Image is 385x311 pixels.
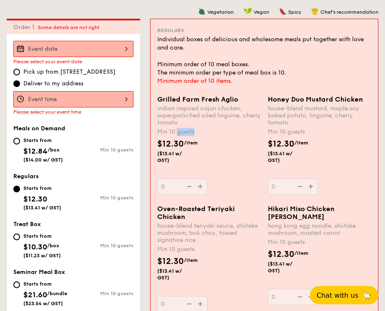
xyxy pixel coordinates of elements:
[184,257,198,263] span: /item
[13,80,20,87] input: Deliver to my address
[157,245,261,254] div: Min 10 guests
[23,157,63,163] span: ($14.00 w/ GST)
[157,139,184,149] span: $12.30
[157,77,371,85] div: Minimum order of 10 items.
[23,80,83,88] span: Deliver to my address
[23,205,61,211] span: ($13.41 w/ GST)
[268,105,372,126] div: house-blend mustard, maple soy baked potato, linguine, cherry tomato
[157,35,371,77] div: Individual boxes of delicious and wholesome meals put together with love and care. Minimum order ...
[13,221,41,228] span: Treat Box
[244,7,252,15] img: icon-vegan.f8ff3823.svg
[23,233,61,239] div: Starts from
[23,281,67,287] div: Starts from
[288,9,301,15] span: Spicy
[13,125,65,132] span: Meals on Demand
[13,41,133,57] input: Event date
[268,205,335,221] span: Hikari Miso Chicken [PERSON_NAME]
[23,301,63,306] span: ($23.54 w/ GST)
[13,91,133,107] input: Event time
[23,242,47,251] span: $10.30
[38,25,99,30] span: Some details are not right
[294,140,308,146] span: /item
[311,7,319,15] img: icon-chef-hat.a58ddaea.svg
[47,291,67,296] span: /bundle
[13,173,39,180] span: Regulars
[13,281,20,288] input: Starts from$21.60/bundle($23.54 w/ GST)Min 10 guests
[13,234,20,240] input: Starts from$10.30/box($11.23 w/ GST)Min 10 guests
[268,249,294,259] span: $12.30
[310,286,378,304] button: Chat with us🦙
[23,147,48,156] span: $12.84
[157,128,261,136] div: Min 10 guests
[23,68,116,76] span: Pick up from [STREET_ADDRESS]
[23,253,61,259] span: ($11.23 w/ GST)
[198,7,206,15] img: icon-vegetarian.fe4039eb.svg
[157,222,261,244] div: house-blend teriyaki sauce, shiitake mushroom, bok choy, tossed signature rice
[23,194,47,204] span: $12.30
[23,137,63,144] div: Starts from
[23,290,47,299] span: $21.60
[254,9,269,15] span: Vegan
[362,291,372,300] span: 🦙
[13,69,20,75] input: Pick up from [STREET_ADDRESS]
[13,24,38,31] span: Order 1
[320,9,378,15] span: Chef's recommendation
[13,138,20,144] input: Starts from$12.84/box($14.00 w/ GST)Min 10 guests
[157,205,235,221] span: Oven-Roasted Teriyaki Chicken
[73,195,133,201] div: Min 10 guests
[268,139,294,149] span: $12.30
[157,256,184,266] span: $12.30
[73,291,133,296] div: Min 10 guests
[157,268,195,281] span: ($13.41 w/ GST)
[157,105,261,126] div: indian inspired cajun chicken, supergarlicfied oiled linguine, cherry tomato
[48,147,60,153] span: /box
[13,109,81,115] span: Please select your event time
[73,147,133,153] div: Min 10 guests
[47,243,59,249] span: /box
[23,185,61,192] div: Starts from
[207,9,234,15] span: Vegetarian
[268,95,363,103] span: Honey Duo Mustard Chicken
[157,27,184,33] span: Regulars
[157,95,238,103] span: Grilled Farm Fresh Aglio
[279,7,287,15] img: icon-spicy.37a8142b.svg
[184,140,198,146] span: /item
[13,59,133,65] div: Please select your event date
[268,128,372,136] div: Min 10 guests
[13,186,20,192] input: Starts from$12.30($13.41 w/ GST)Min 10 guests
[268,261,305,274] span: ($13.41 w/ GST)
[268,222,372,236] div: hong kong egg noodle, shiitake mushroom, roasted carrot
[13,269,65,276] span: Seminar Meal Box
[73,243,133,249] div: Min 10 guests
[268,150,305,164] span: ($13.41 w/ GST)
[157,150,195,164] span: ($13.41 w/ GST)
[294,250,308,256] span: /item
[317,291,358,299] span: Chat with us
[268,238,372,246] div: Min 10 guests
